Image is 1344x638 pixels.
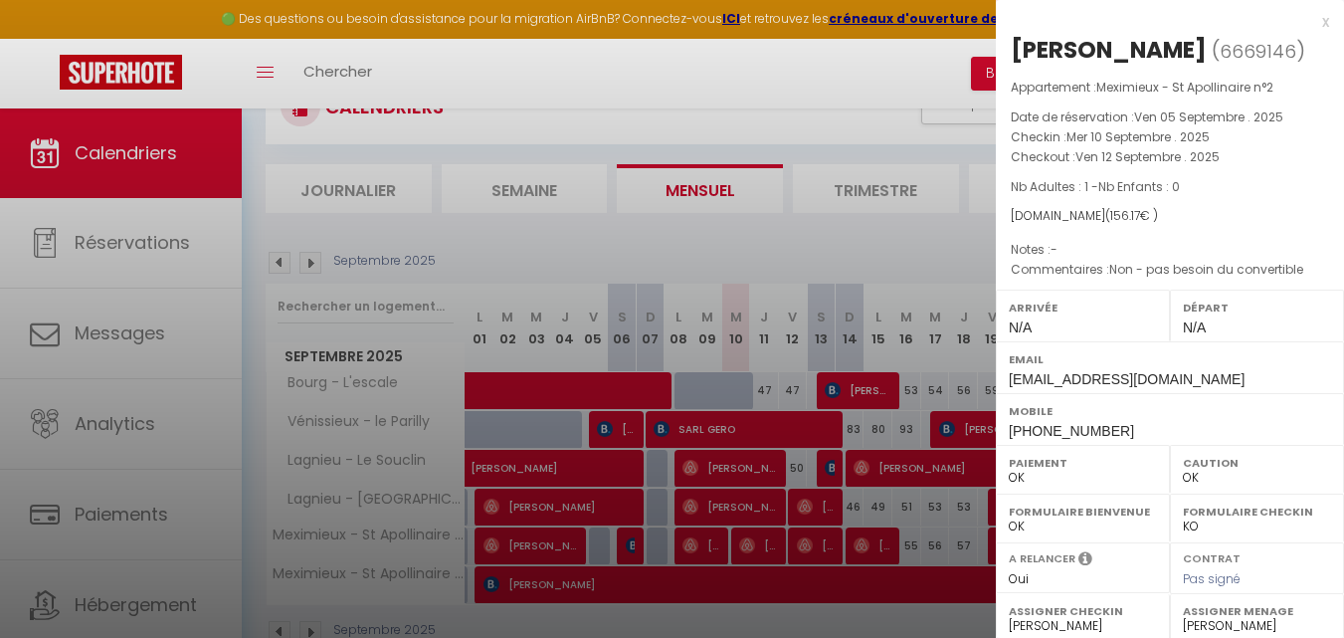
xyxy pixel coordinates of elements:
div: x [996,10,1329,34]
label: Contrat [1183,550,1241,563]
label: Départ [1183,298,1331,318]
label: Mobile [1009,401,1331,421]
p: Checkout : [1011,147,1329,167]
span: [EMAIL_ADDRESS][DOMAIN_NAME] [1009,371,1245,387]
span: - [1051,241,1057,258]
div: [PERSON_NAME] [1011,34,1207,66]
i: Sélectionner OUI si vous souhaiter envoyer les séquences de messages post-checkout [1078,550,1092,572]
span: Nb Enfants : 0 [1098,178,1180,195]
button: Ouvrir le widget de chat LiveChat [16,8,76,68]
span: Non - pas besoin du convertible [1109,261,1303,278]
label: Formulaire Bienvenue [1009,502,1157,522]
label: A relancer [1009,550,1075,567]
label: Paiement [1009,453,1157,473]
span: [PHONE_NUMBER] [1009,423,1134,439]
span: Ven 12 Septembre . 2025 [1075,148,1220,165]
p: Checkin : [1011,127,1329,147]
span: N/A [1009,319,1032,335]
span: Mer 10 Septembre . 2025 [1066,128,1210,145]
p: Appartement : [1011,78,1329,98]
label: Caution [1183,453,1331,473]
p: Commentaires : [1011,260,1329,280]
span: N/A [1183,319,1206,335]
span: Nb Adultes : 1 - [1011,178,1180,195]
span: Meximieux - St Apollinaire n°2 [1096,79,1273,96]
p: Notes : [1011,240,1329,260]
span: 6669146 [1220,39,1296,64]
span: 156.17 [1110,207,1140,224]
span: ( € ) [1105,207,1158,224]
p: Date de réservation : [1011,107,1329,127]
label: Formulaire Checkin [1183,502,1331,522]
label: Email [1009,349,1331,369]
span: Pas signé [1183,570,1241,587]
label: Assigner Menage [1183,601,1331,621]
label: Arrivée [1009,298,1157,318]
div: [DOMAIN_NAME] [1011,207,1329,226]
span: Ven 05 Septembre . 2025 [1134,108,1283,125]
span: ( ) [1212,37,1305,65]
label: Assigner Checkin [1009,601,1157,621]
